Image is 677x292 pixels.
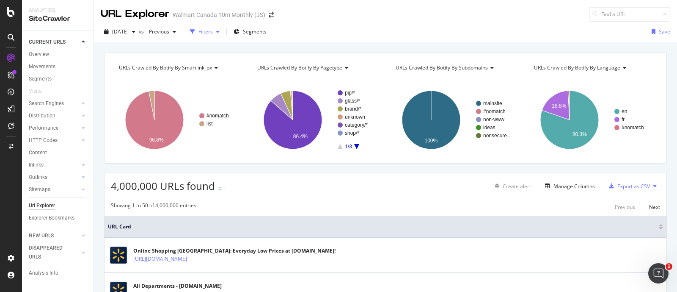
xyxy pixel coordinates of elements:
[206,121,213,127] text: list
[483,125,495,131] text: ideas
[659,28,670,35] div: Save
[553,183,595,190] div: Manage Columns
[29,111,79,120] a: Distribution
[29,75,52,83] div: Segments
[29,269,88,278] a: Analysis Info
[257,64,342,71] span: URLs Crawled By Botify By pagetype
[29,14,87,24] div: SiteCrawler
[29,269,58,278] div: Analysis Info
[112,28,129,35] span: 2025 Aug. 22nd
[648,25,670,39] button: Save
[532,61,652,75] h4: URLs Crawled By Botify By language
[29,50,88,59] a: Overview
[29,99,64,108] div: Search Engines
[29,148,88,157] a: Content
[615,202,635,212] button: Previous
[589,7,670,22] input: Find a URL
[29,185,50,194] div: Sitemaps
[29,148,47,157] div: Content
[29,99,79,108] a: Search Engines
[29,75,88,83] a: Segments
[198,28,213,35] div: Filters
[249,83,381,157] svg: A chart.
[223,185,225,192] div: -
[29,124,79,133] a: Performance
[29,231,54,240] div: NEW URLS
[29,173,47,182] div: Outlinks
[139,28,146,35] span: vs
[388,83,520,157] svg: A chart.
[648,263,669,284] iframe: Intercom live chat
[218,187,222,190] img: Equal
[29,111,55,120] div: Distribution
[29,201,55,210] div: Url Explorer
[29,87,41,96] div: Visits
[206,113,229,119] text: #nomatch
[111,83,243,157] svg: A chart.
[173,11,265,19] div: Walmart Canada 10m Monthly (JS)
[29,136,58,145] div: HTTP Codes
[101,7,169,21] div: URL Explorer
[29,38,66,47] div: CURRENT URLS
[617,183,650,190] div: Export as CSV
[345,130,359,136] text: shop/*
[111,179,215,193] span: 4,000,000 URLs found
[483,100,502,106] text: mainsite
[29,62,88,71] a: Movements
[649,202,660,212] button: Next
[29,214,88,222] a: Explorer Bookmarks
[230,25,270,39] button: Segments
[542,181,595,191] button: Manage Columns
[396,64,488,71] span: URLs Crawled By Botify By subdomains
[666,263,672,270] span: 1
[394,61,514,75] h4: URLs Crawled By Botify By subdomains
[29,244,72,261] div: DISAPPEARED URLS
[29,50,49,59] div: Overview
[483,117,504,122] text: non-www
[256,61,376,75] h4: URLs Crawled By Botify By pagetype
[29,161,44,170] div: Inlinks
[622,117,625,122] text: fr
[345,90,355,96] text: pip/*
[29,185,79,194] a: Sitemaps
[149,137,164,143] text: 96.8%
[111,202,196,212] div: Showing 1 to 50 of 4,000,000 entries
[605,179,650,193] button: Export as CSV
[29,38,79,47] a: CURRENT URLS
[133,247,336,255] div: Online Shopping [GEOGRAPHIC_DATA]: Everyday Low Prices at [DOMAIN_NAME]!
[29,244,79,261] a: DISAPPEARED URLS
[108,245,129,266] img: main image
[29,62,55,71] div: Movements
[243,28,267,35] span: Segments
[526,83,658,157] svg: A chart.
[552,103,566,109] text: 18.8%
[483,133,512,139] text: nonsecure…
[491,179,531,193] button: Create alert
[101,25,139,39] button: [DATE]
[615,203,635,211] div: Previous
[29,136,79,145] a: HTTP Codes
[29,7,87,14] div: Analytics
[345,122,368,128] text: category/*
[345,144,352,150] text: 1/3
[572,131,587,137] text: 80.3%
[29,87,50,96] a: Visits
[345,98,360,104] text: glass/*
[269,12,274,18] div: arrow-right-arrow-left
[133,255,187,263] a: [URL][DOMAIN_NAME]
[187,25,223,39] button: Filters
[483,108,506,114] text: #nomatch
[29,124,58,133] div: Performance
[29,173,79,182] a: Outlinks
[622,125,644,131] text: #nomatch
[146,28,169,35] span: Previous
[345,106,361,112] text: brand/*
[622,108,627,114] text: en
[29,231,79,240] a: NEW URLS
[425,138,438,144] text: 100%
[29,201,88,210] a: Url Explorer
[503,183,531,190] div: Create alert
